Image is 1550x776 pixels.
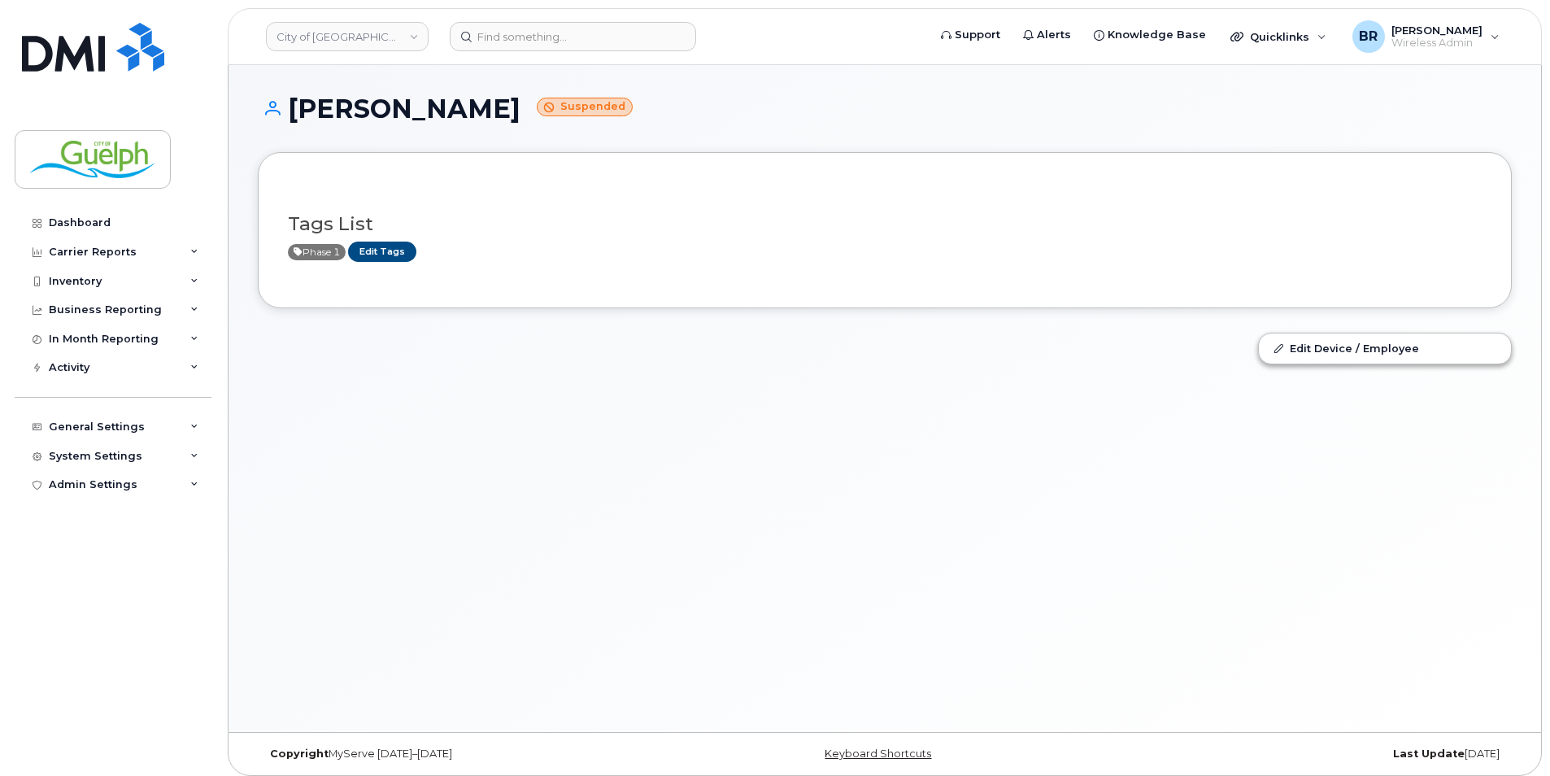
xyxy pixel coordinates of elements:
a: Edit Device / Employee [1259,334,1511,363]
div: [DATE] [1094,748,1512,761]
h3: Tags List [288,214,1482,234]
span: Active [288,244,346,260]
strong: Last Update [1393,748,1465,760]
div: MyServe [DATE]–[DATE] [258,748,676,761]
a: Keyboard Shortcuts [825,748,931,760]
h1: [PERSON_NAME] [258,94,1512,123]
strong: Copyright [270,748,329,760]
small: Suspended [537,98,633,116]
a: Edit Tags [348,242,416,262]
